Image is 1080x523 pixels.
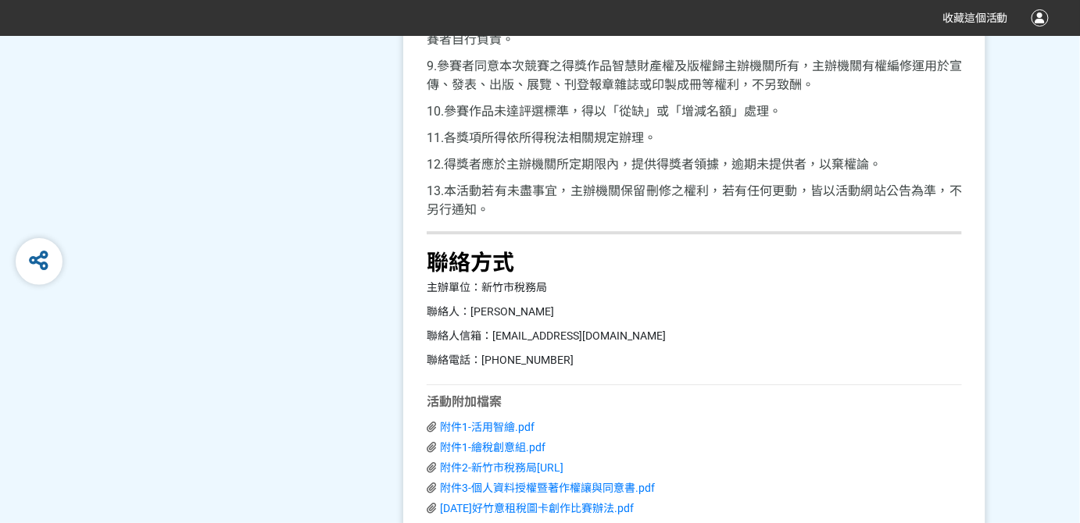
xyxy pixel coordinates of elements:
[427,250,514,276] strong: 聯絡方式
[427,328,962,344] p: 聯絡人信箱：[EMAIL_ADDRESS][DOMAIN_NAME]
[427,104,781,119] span: 10.參賽作品未達評選標準，得以「從缺」或「增減名額」處理。
[942,12,1008,24] span: 收藏這個活動
[427,157,882,172] span: 12.得獎者應於主辦機關所定期限內，提供得獎者領據，逾期未提供者，以棄權論。
[440,461,563,474] a: 附件2-新竹市稅務局[URL]
[440,441,545,454] a: 附件1-繪稅創意組.pdf
[427,279,962,296] p: 主辦單位：新竹市稅務局
[440,502,634,514] a: [DATE]好竹意租稅圖卡創作比賽辦法.pdf
[427,183,962,217] span: 13.本活動若有未盡事宜，主辦機關保留刪修之權利，若有任何更動，皆以活動網站公告為準，不另行通知。
[427,352,962,368] p: 聯絡電話：[PHONE_NUMBER]
[427,304,962,320] p: 聯絡人：[PERSON_NAME]
[427,130,656,145] span: 11.各獎項所得依所得稅法相關規定辦理。
[440,421,535,433] a: 附件1-活用智繪.pdf
[427,59,962,92] span: 9.參賽者同意本次競賽之得獎作品智慧財產權及版權歸主辦機關所有，主辦機關有權編修運用於宣傳、發表、出版、展覽、刊登報章雜誌或印製成冊等權利，不另致酬。
[427,393,962,411] div: 活動附加檔案
[440,482,655,494] a: 附件3-個人資料授權暨著作權讓與同意書.pdf
[427,13,962,47] span: 8.得獎作品若違反智慧財產權者，除取消資格、追回所有獎項外，一切有關之法律責任及賠償由參賽者自行負責。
